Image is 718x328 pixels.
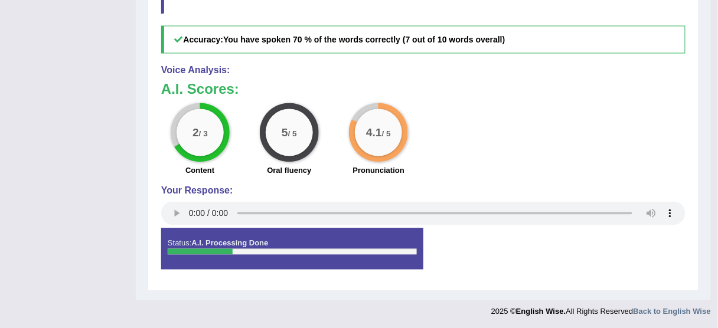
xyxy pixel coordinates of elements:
[516,307,566,316] strong: English Wise.
[282,126,288,139] big: 5
[223,35,505,44] b: You have spoken 70 % of the words correctly (7 out of 10 words overall)
[267,165,311,176] label: Oral fluency
[161,26,686,54] h5: Accuracy:
[382,130,391,139] small: / 5
[185,165,214,176] label: Content
[161,186,686,196] h4: Your Response:
[634,307,711,316] a: Back to English Wise
[161,228,423,270] div: Status:
[288,130,297,139] small: / 5
[353,165,404,176] label: Pronunciation
[191,239,268,248] strong: A.I. Processing Done
[161,81,239,97] b: A.I. Scores:
[366,126,382,139] big: 4.1
[198,130,207,139] small: / 3
[161,65,686,76] h4: Voice Analysis:
[192,126,199,139] big: 2
[491,300,711,317] div: 2025 © All Rights Reserved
